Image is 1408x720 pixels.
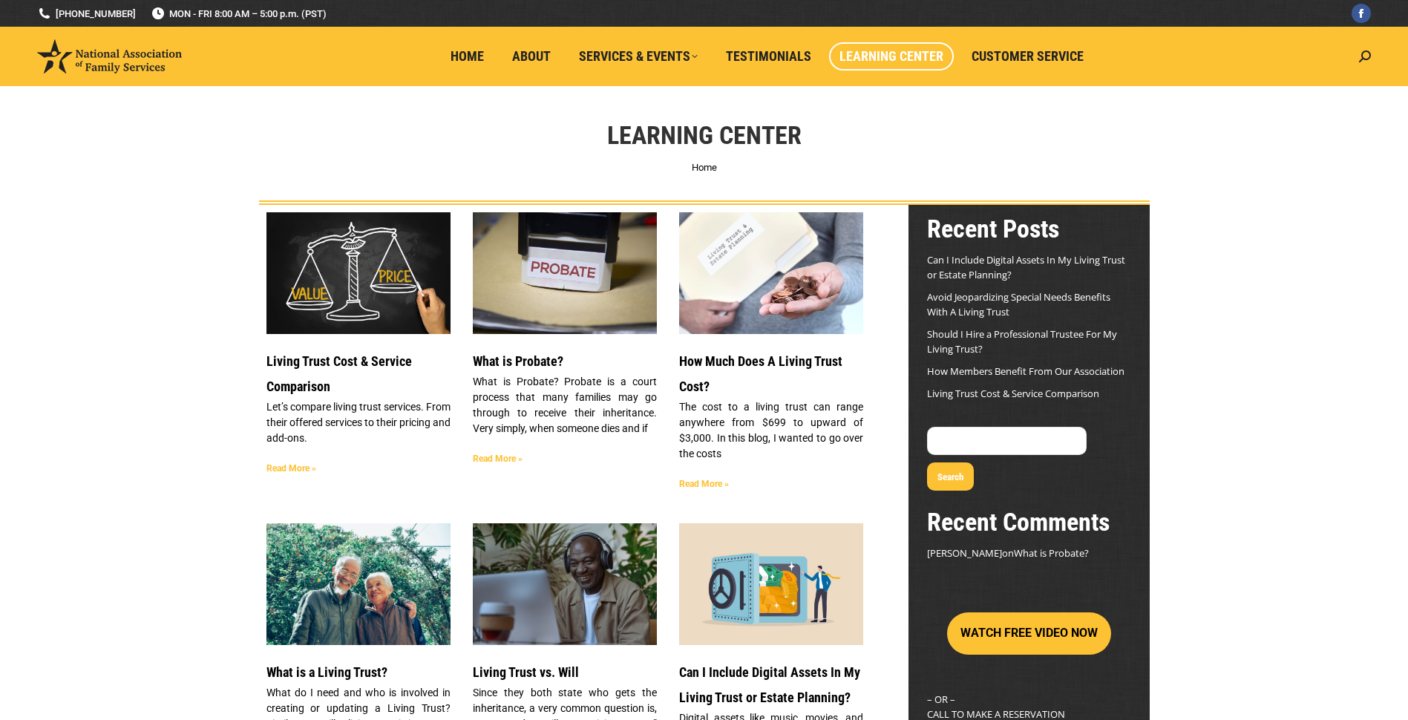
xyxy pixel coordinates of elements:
a: What is Probate? [473,353,563,369]
a: Can I Include Digital Assets In My Living Trust or Estate Planning? [927,253,1125,281]
h1: Learning Center [607,119,802,151]
footer: on [927,546,1131,560]
img: What is Probate? [471,212,658,336]
img: Living Trust Service and Price Comparison Blog Image [265,212,451,335]
a: What is Probate? [1014,546,1089,560]
p: Let’s compare living trust services. From their offered services to their pricing and add-ons. [266,399,451,446]
a: How Members Benefit From Our Association [927,364,1124,378]
span: Testimonials [726,48,811,65]
a: Should I Hire a Professional Trustee For My Living Trust? [927,327,1117,356]
a: About [502,42,561,71]
img: Header Image Happy Family. WHAT IS A LIVING TRUST? [265,523,451,647]
a: What is Probate? [473,212,657,334]
a: Read more about What is Probate? [473,454,523,464]
span: Customer Service [972,48,1084,65]
a: What is a Living Trust? [266,664,387,680]
p: What is Probate? Probate is a court process that many families may go through to receive their in... [473,374,657,436]
a: Customer Service [961,42,1094,71]
a: Living Trust Service and Price Comparison Blog Image [266,212,451,334]
a: Home [440,42,494,71]
h2: Recent Comments [927,505,1131,538]
a: Avoid Jeopardizing Special Needs Benefits With A Living Trust [927,290,1110,318]
a: Living Trust Cost [679,212,863,334]
span: [PERSON_NAME] [927,546,1002,560]
a: WATCH FREE VIDEO NOW [947,626,1111,640]
a: Secure Your DIgital Assets [679,523,863,645]
span: About [512,48,551,65]
a: [PHONE_NUMBER] [37,7,136,21]
a: Read more about Living Trust Cost & Service Comparison [266,463,316,474]
button: WATCH FREE VIDEO NOW [947,612,1111,655]
span: MON - FRI 8:00 AM – 5:00 p.m. (PST) [151,7,327,21]
span: Learning Center [839,48,943,65]
a: Read more about How Much Does A Living Trust Cost? [679,479,729,489]
a: Testimonials [716,42,822,71]
a: How Much Does A Living Trust Cost? [679,353,842,394]
a: Can I Include Digital Assets In My Living Trust or Estate Planning? [679,664,860,705]
a: Living Trust Cost & Service Comparison [927,387,1099,400]
a: Facebook page opens in new window [1352,4,1371,23]
a: Header Image Happy Family. WHAT IS A LIVING TRUST? [266,523,451,645]
a: Living Trust Cost & Service Comparison [266,353,412,394]
img: LIVING TRUST VS. WILL [471,523,658,647]
span: Services & Events [579,48,698,65]
a: Home [692,162,717,173]
a: Learning Center [829,42,954,71]
p: The cost to a living trust can range anywhere from $699 to upward of $3,000. In this blog, I want... [679,399,863,462]
a: Living Trust vs. Will [473,664,579,680]
img: National Association of Family Services [37,39,182,73]
img: Secure Your DIgital Assets [678,522,865,646]
span: Home [451,48,484,65]
button: Search [927,462,974,491]
img: Living Trust Cost [678,203,865,344]
a: LIVING TRUST VS. WILL [473,523,657,645]
h2: Recent Posts [927,212,1131,245]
